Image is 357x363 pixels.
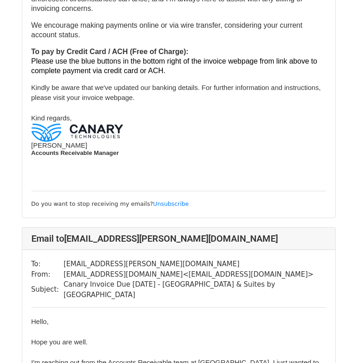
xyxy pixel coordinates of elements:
td: To: [31,259,64,269]
small: Do you want to stop receiving my emails? [31,200,189,207]
span: We encourage making payments online or via wire transfer, considering your current account status. [31,21,302,39]
img: c29b55174a6d10e35b8ed12ea38c4a16ab5ad042.png [31,124,123,142]
span: [PERSON_NAME] [31,141,87,149]
td: Canary Invoice Due [DATE] - [GEOGRAPHIC_DATA] & Suites by [GEOGRAPHIC_DATA] [64,279,326,300]
span: Accounts Receivable Manager [31,149,119,156]
td: Subject: [31,279,64,300]
span: Kindly be aware that we've updated our banking details. For further information and instructions,... [31,84,321,102]
iframe: Chat Widget [312,319,357,363]
td: From: [31,269,64,280]
a: Unsubscribe [153,200,189,207]
span: Please use the blue buttons in the bottom right of the invoice webpage from link above to complet... [31,57,317,75]
td: [EMAIL_ADDRESS][DOMAIN_NAME] < [EMAIL_ADDRESS][DOMAIN_NAME] > [64,269,326,280]
span: Hello, [31,318,49,325]
span: Kind regards, [31,114,72,122]
td: [EMAIL_ADDRESS][PERSON_NAME][DOMAIN_NAME] [64,259,326,269]
h4: Email to [EMAIL_ADDRESS][PERSON_NAME][DOMAIN_NAME] [31,233,326,244]
strong: To pay by Credit Card / ACH (Free of Charge): [31,48,189,55]
span: Hope you are well. [31,338,88,346]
